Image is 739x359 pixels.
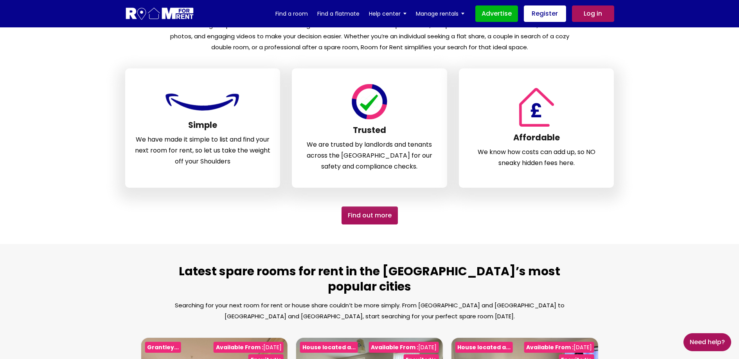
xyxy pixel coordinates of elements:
[572,5,614,22] a: Log in
[302,139,437,172] p: We are trusted by landlords and tenants across the [GEOGRAPHIC_DATA] for our safety and complianc...
[125,7,194,21] img: Logo for Room for Rent, featuring a welcoming design with a house icon and modern typography
[526,343,574,351] b: Available From :
[524,5,566,22] a: Register
[135,134,271,167] p: We have made it simple to list and find your next room for rent, so let us take the weight off yo...
[469,133,604,147] h3: Affordable
[469,147,604,169] p: We know how costs can add up, so NO sneaky hidden fees here.
[475,5,518,22] a: Advertise
[457,343,511,351] b: House located a...
[169,300,570,322] p: Searching for your next room for rent or house share couldn’t be more simply. From [GEOGRAPHIC_DA...
[275,8,308,20] a: Find a room
[369,8,406,20] a: Help center
[214,342,284,353] div: [DATE]
[524,342,594,353] div: [DATE]
[147,343,179,351] b: Grantley...
[216,343,263,351] b: Available From :
[169,264,570,300] h2: Latest spare rooms for rent in the [GEOGRAPHIC_DATA]’s most popular cities
[515,88,558,127] img: Room For Rent
[135,120,271,134] h3: Simple
[371,343,418,351] b: Available From :
[169,20,570,53] p: Discovering the perfect room for rent through our extensive selection of spare rooms, complete wi...
[683,333,731,351] a: Need Help?
[369,342,439,353] div: [DATE]
[164,90,242,114] img: Room For Rent
[342,206,398,224] a: Find out More
[302,125,437,139] h3: Trusted
[416,8,464,20] a: Manage rentals
[317,8,360,20] a: Find a flatmate
[302,343,356,351] b: House located a...
[350,84,389,119] img: Room For Rent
